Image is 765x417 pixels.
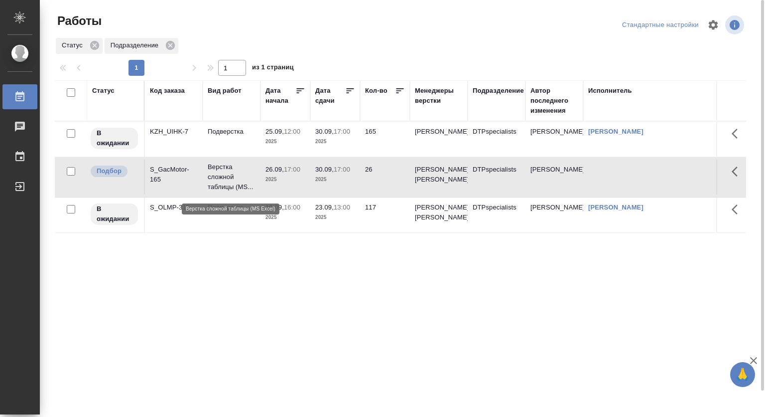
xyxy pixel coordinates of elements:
[620,17,701,33] div: split button
[284,204,300,211] p: 16:00
[265,128,284,135] p: 25.09,
[97,204,132,224] p: В ожидании
[360,122,410,157] td: 165
[265,86,295,106] div: Дата начала
[726,198,750,221] button: Здесь прячутся важные кнопки
[334,128,350,135] p: 17:00
[284,128,300,135] p: 12:00
[150,165,198,185] div: S_GacMotor-165
[92,86,115,96] div: Статус
[265,137,305,147] p: 2025
[315,166,334,173] p: 30.09,
[360,198,410,232] td: 117
[55,13,102,29] span: Работы
[468,160,525,195] td: DTPspecialists
[588,204,643,211] a: [PERSON_NAME]
[208,86,242,96] div: Вид работ
[726,160,750,184] button: Здесь прячутся важные кнопки
[208,203,255,212] p: Подверстка
[315,128,334,135] p: 30.09,
[90,165,139,178] div: Можно подбирать исполнителей
[415,86,463,106] div: Менеджеры верстки
[415,165,463,185] p: [PERSON_NAME], [PERSON_NAME]
[525,160,583,195] td: [PERSON_NAME]
[150,203,198,212] div: S_OLMP-315
[734,364,751,385] span: 🙏
[415,203,463,222] p: [PERSON_NAME], [PERSON_NAME]
[525,122,583,157] td: [PERSON_NAME]
[97,166,122,176] p: Подбор
[468,122,525,157] td: DTPspecialists
[208,162,255,192] p: Верстка сложной таблицы (MS...
[315,212,355,222] p: 2025
[265,204,284,211] p: 19.09,
[56,38,103,54] div: Статус
[730,362,755,387] button: 🙏
[473,86,524,96] div: Подразделение
[315,204,334,211] p: 23.09,
[588,86,632,96] div: Исполнитель
[150,86,185,96] div: Код заказа
[265,166,284,173] p: 26.09,
[360,160,410,195] td: 26
[315,86,345,106] div: Дата сдачи
[62,40,86,50] p: Статус
[265,212,305,222] p: 2025
[265,175,305,185] p: 2025
[315,137,355,147] p: 2025
[588,128,643,135] a: [PERSON_NAME]
[726,122,750,146] button: Здесь прячутся важные кнопки
[90,127,139,150] div: Исполнитель назначен, приступать к работе пока рано
[90,203,139,226] div: Исполнитель назначен, приступать к работе пока рано
[530,86,578,116] div: Автор последнего изменения
[365,86,387,96] div: Кол-во
[150,127,198,137] div: KZH_UIHK-7
[315,175,355,185] p: 2025
[105,38,178,54] div: Подразделение
[111,40,162,50] p: Подразделение
[415,127,463,137] p: [PERSON_NAME]
[725,15,746,34] span: Посмотреть информацию
[208,127,255,137] p: Подверстка
[525,198,583,232] td: [PERSON_NAME]
[701,13,725,37] span: Настроить таблицу
[334,204,350,211] p: 13:00
[334,166,350,173] p: 17:00
[97,128,132,148] p: В ожидании
[284,166,300,173] p: 17:00
[468,198,525,232] td: DTPspecialists
[252,61,294,76] span: из 1 страниц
